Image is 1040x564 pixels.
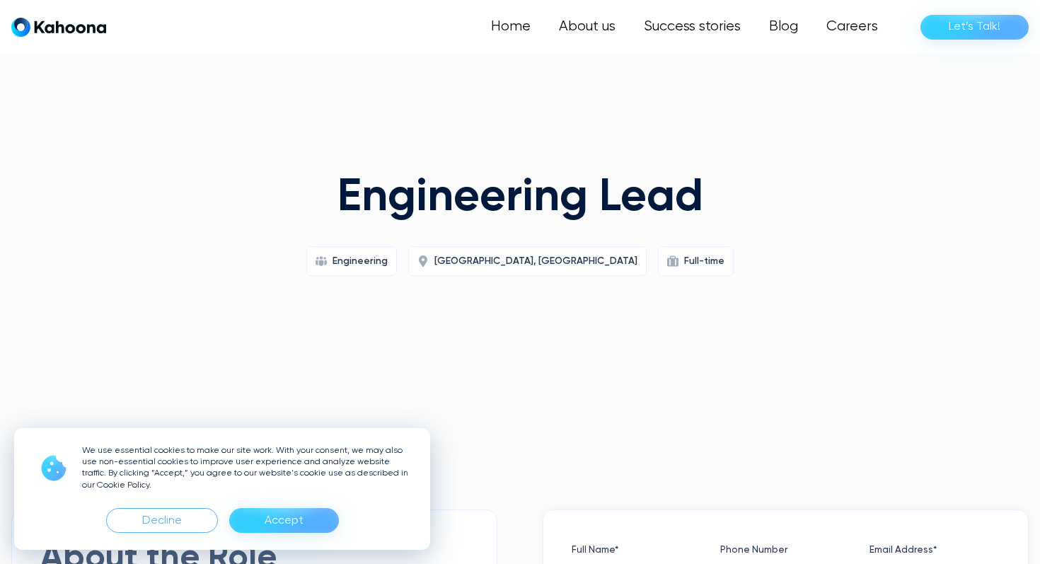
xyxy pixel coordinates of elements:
[11,17,106,38] a: home
[920,15,1029,40] a: Let’s Talk!
[949,16,1000,38] div: Let’s Talk!
[630,13,755,41] a: Success stories
[720,539,850,561] label: Phone Number
[248,173,792,223] h1: Engineering Lead
[572,539,702,561] label: Full Name*
[545,13,630,41] a: About us
[82,445,413,491] p: We use essential cookies to make our site work. With your consent, we may also use non-essential ...
[477,13,545,41] a: Home
[434,250,637,272] div: [GEOGRAPHIC_DATA], [GEOGRAPHIC_DATA]
[229,508,339,533] div: Accept
[106,508,218,533] div: Decline
[333,250,388,272] div: Engineering
[265,510,304,532] div: Accept
[142,510,182,532] div: Decline
[755,13,812,41] a: Blog
[684,250,724,272] div: Full-time
[869,539,1000,561] label: Email Address*
[812,13,892,41] a: Careers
